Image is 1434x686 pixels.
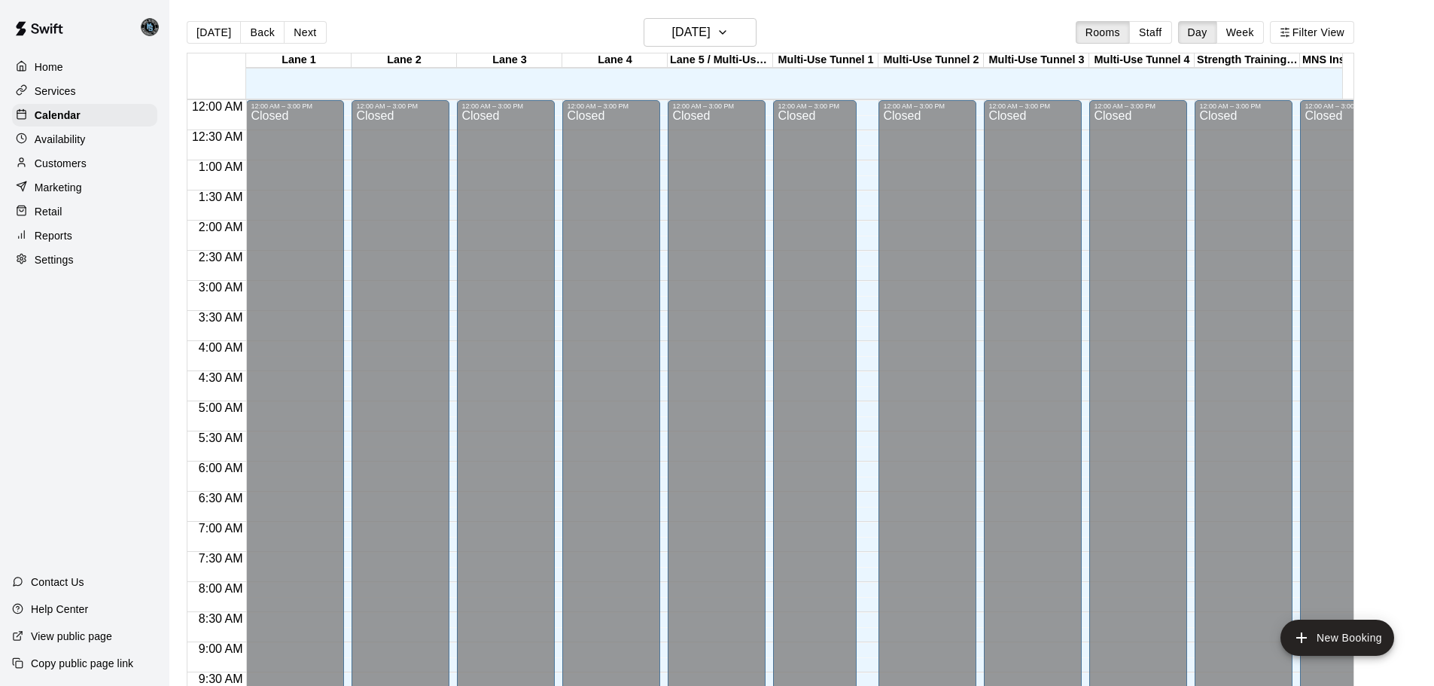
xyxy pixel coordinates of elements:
[195,672,247,685] span: 9:30 AM
[195,341,247,354] span: 4:00 AM
[195,371,247,384] span: 4:30 AM
[1089,53,1195,68] div: Multi-Use Tunnel 4
[188,100,247,113] span: 12:00 AM
[12,152,157,175] a: Customers
[31,656,133,671] p: Copy public page link
[35,228,72,243] p: Reports
[35,108,81,123] p: Calendar
[31,629,112,644] p: View public page
[1199,102,1288,110] div: 12:00 AM – 3:00 PM
[12,56,157,78] a: Home
[195,582,247,595] span: 8:00 AM
[1300,53,1405,68] div: MNS Instructor Tunnel
[1270,21,1354,44] button: Filter View
[883,102,972,110] div: 12:00 AM – 3:00 PM
[562,53,668,68] div: Lane 4
[31,602,88,617] p: Help Center
[195,221,247,233] span: 2:00 AM
[778,102,852,110] div: 12:00 AM – 3:00 PM
[668,53,773,68] div: Lane 5 / Multi-Use Tunnel 5
[1178,21,1217,44] button: Day
[567,102,656,110] div: 12:00 AM – 3:00 PM
[240,21,285,44] button: Back
[12,80,157,102] a: Services
[188,130,247,143] span: 12:30 AM
[457,53,562,68] div: Lane 3
[1129,21,1172,44] button: Staff
[1280,620,1394,656] button: add
[195,251,247,264] span: 2:30 AM
[195,160,247,173] span: 1:00 AM
[12,176,157,199] a: Marketing
[35,156,87,171] p: Customers
[672,102,761,110] div: 12:00 AM – 3:00 PM
[246,53,352,68] div: Lane 1
[195,462,247,474] span: 6:00 AM
[284,21,326,44] button: Next
[195,311,247,324] span: 3:30 AM
[984,53,1089,68] div: Multi-Use Tunnel 3
[356,102,445,110] div: 12:00 AM – 3:00 PM
[12,200,157,223] a: Retail
[988,102,1077,110] div: 12:00 AM – 3:00 PM
[187,21,241,44] button: [DATE]
[12,224,157,247] a: Reports
[251,102,339,110] div: 12:00 AM – 3:00 PM
[195,552,247,565] span: 7:30 AM
[461,102,550,110] div: 12:00 AM – 3:00 PM
[195,612,247,625] span: 8:30 AM
[1076,21,1130,44] button: Rooms
[31,575,84,590] p: Contact Us
[141,18,159,36] img: Danny Lake
[195,191,247,203] span: 1:30 AM
[12,248,157,271] a: Settings
[644,18,757,47] button: [DATE]
[773,53,878,68] div: Multi-Use Tunnel 1
[1305,102,1393,110] div: 12:00 AM – 3:00 PM
[1094,102,1183,110] div: 12:00 AM – 3:00 PM
[35,59,63,75] p: Home
[195,281,247,294] span: 3:00 AM
[12,128,157,151] a: Availability
[35,180,82,195] p: Marketing
[1195,53,1300,68] div: Strength Training Room
[195,642,247,655] span: 9:00 AM
[35,84,76,99] p: Services
[672,22,711,43] h6: [DATE]
[35,132,86,147] p: Availability
[195,492,247,505] span: 6:30 AM
[195,401,247,414] span: 5:00 AM
[878,53,984,68] div: Multi-Use Tunnel 2
[12,104,157,127] a: Calendar
[35,204,62,219] p: Retail
[195,431,247,444] span: 5:30 AM
[1216,21,1264,44] button: Week
[352,53,457,68] div: Lane 2
[35,252,74,267] p: Settings
[195,522,247,535] span: 7:00 AM
[138,12,169,42] div: Danny Lake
